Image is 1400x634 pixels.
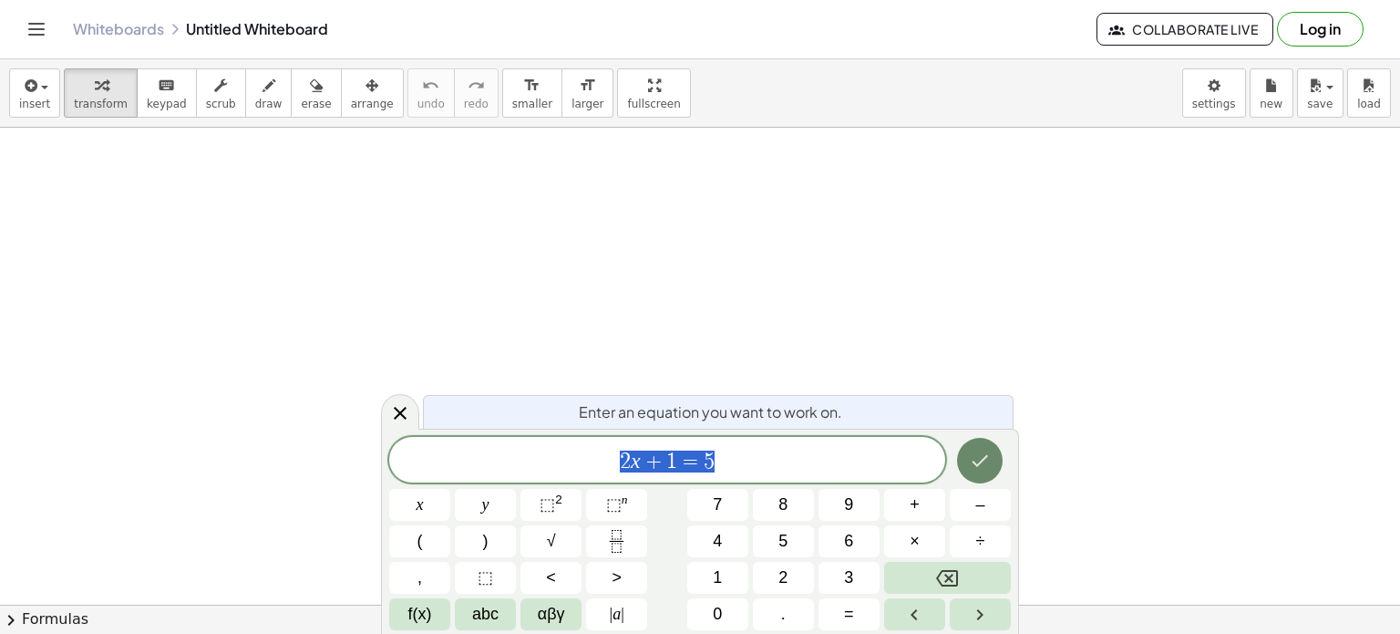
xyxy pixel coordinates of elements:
[666,451,677,473] span: 1
[561,68,613,118] button: format_sizelarger
[818,489,880,521] button: 9
[884,562,1011,594] button: Backspace
[341,68,404,118] button: arrange
[622,493,628,506] sup: n
[753,598,814,630] button: .
[454,68,499,118] button: redoredo
[975,493,984,517] span: –
[910,529,920,554] span: ×
[1307,98,1333,110] span: save
[957,438,1003,483] button: Done
[464,98,489,110] span: redo
[687,525,748,557] button: 4
[677,451,704,473] span: =
[1096,13,1273,46] button: Collaborate Live
[713,493,722,517] span: 7
[687,489,748,521] button: 7
[1192,98,1236,110] span: settings
[1112,21,1258,37] span: Collaborate Live
[617,68,690,118] button: fullscreen
[408,602,432,627] span: f(x)
[9,68,60,118] button: insert
[74,98,128,110] span: transform
[351,98,394,110] span: arrange
[1297,68,1343,118] button: save
[687,598,748,630] button: 0
[137,68,197,118] button: keyboardkeypad
[620,451,631,473] span: 2
[502,68,562,118] button: format_sizesmaller
[884,525,945,557] button: Times
[586,598,647,630] button: Absolute value
[713,566,722,590] span: 1
[389,598,450,630] button: Functions
[627,98,680,110] span: fullscreen
[606,495,622,514] span: ⬚
[610,605,613,623] span: |
[417,98,445,110] span: undo
[641,451,667,473] span: +
[22,15,51,44] button: Toggle navigation
[1277,12,1364,47] button: Log in
[781,602,786,627] span: .
[478,566,493,590] span: ⬚
[1347,68,1391,118] button: load
[704,451,715,473] span: 5
[520,489,582,521] button: Squared
[455,562,516,594] button: Placeholder
[520,525,582,557] button: Square root
[540,495,555,514] span: ⬚
[455,525,516,557] button: )
[1357,98,1381,110] span: load
[245,68,293,118] button: draw
[196,68,246,118] button: scrub
[586,489,647,521] button: Superscript
[818,598,880,630] button: Equals
[407,68,455,118] button: undoundo
[778,566,787,590] span: 2
[206,98,236,110] span: scrub
[610,602,624,627] span: a
[1250,68,1293,118] button: new
[417,529,423,554] span: (
[950,598,1011,630] button: Right arrow
[520,562,582,594] button: Less than
[1260,98,1282,110] span: new
[389,489,450,521] button: x
[389,562,450,594] button: ,
[523,75,540,97] i: format_size
[844,602,854,627] span: =
[818,525,880,557] button: 6
[73,20,164,38] a: Whiteboards
[417,493,424,517] span: x
[844,529,853,554] span: 6
[417,566,422,590] span: ,
[512,98,552,110] span: smaller
[147,98,187,110] span: keypad
[621,605,624,623] span: |
[455,489,516,521] button: y
[255,98,283,110] span: draw
[778,493,787,517] span: 8
[910,493,920,517] span: +
[844,493,853,517] span: 9
[555,493,562,506] sup: 2
[753,525,814,557] button: 5
[713,602,722,627] span: 0
[301,98,331,110] span: erase
[844,566,853,590] span: 3
[482,493,489,517] span: y
[483,529,489,554] span: )
[19,98,50,110] span: insert
[455,598,516,630] button: Alphabet
[1182,68,1246,118] button: settings
[546,566,556,590] span: <
[713,529,722,554] span: 4
[631,449,641,473] var: x
[612,566,622,590] span: >
[884,489,945,521] button: Plus
[753,562,814,594] button: 2
[884,598,945,630] button: Left arrow
[950,525,1011,557] button: Divide
[547,529,556,554] span: √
